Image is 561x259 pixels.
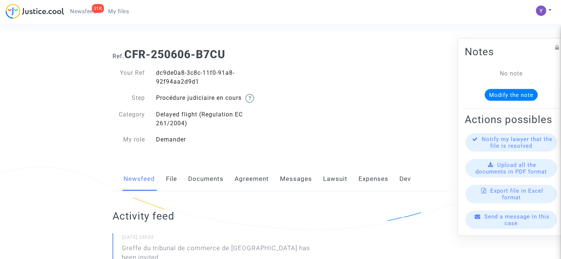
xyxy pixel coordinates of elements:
span: Export file in Excel format [490,187,543,200]
div: My role [107,135,150,144]
span: Newsfeed [70,8,96,15]
h2: Actions possibles [465,113,558,126]
div: 31K [92,4,104,13]
span: My files [108,8,129,15]
a: Messages [280,167,312,191]
a: Agreement [235,167,269,191]
a: 31KNewsfeed [64,6,102,17]
b: CFR-250606-B7CU [124,48,225,61]
a: Lawsuit [323,167,347,191]
span: Upload all the documents in PDF format [475,161,547,175]
a: Newsfeed [124,167,155,191]
small: [DATE] 23h33 [122,234,314,244]
img: jc-logo.svg [6,4,64,19]
img: help.svg [245,94,254,103]
div: Demander [150,135,281,144]
div: Step [107,94,150,103]
a: Documents [188,167,224,191]
div: Delayed flight (Regulation EC 261/2004) [150,110,281,128]
div: dc9de0a8-3c8c-11f0-91a8-92f94aa2d9d1 [150,69,281,86]
div: Procédure judiciaire en cours [150,94,281,103]
span: Ref. [112,53,124,60]
h2: Notes [465,45,558,58]
span: Send a message in this case [484,213,550,226]
h2: Activity feed [112,210,314,223]
a: File [166,167,177,191]
button: Modify the note [485,89,538,101]
div: Your Ref [107,69,150,86]
img: ACg8ocLJbu-06PV-PP0rSorRCNxlVR0ijoVEwORkjsgJBMEIW3VU-A=s96-c [536,6,546,16]
a: Dev [399,167,411,191]
a: My files [102,6,135,17]
div: No note [476,69,547,78]
div: Category [107,110,150,128]
a: Expenses [359,167,388,191]
span: Notify my lawyer that the file is resolved [482,136,553,149]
